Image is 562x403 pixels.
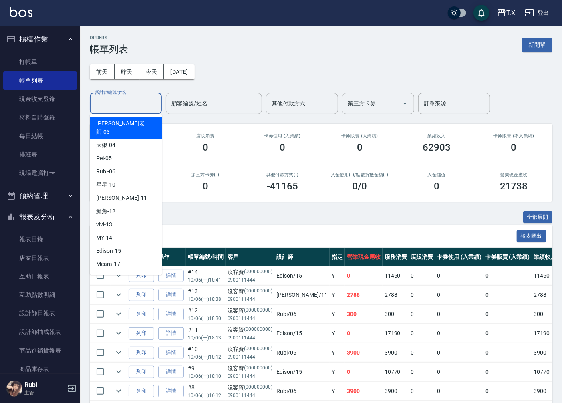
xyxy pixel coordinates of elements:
a: 商品庫存表 [3,360,77,378]
td: #11 [186,324,226,343]
p: 0900111444 [228,353,272,361]
h2: 營業現金應收 [485,172,543,177]
td: 0 [409,343,435,362]
span: Meara -17 [96,260,120,268]
h3: 0 [434,181,439,192]
a: 設計師抽成報表 [3,323,77,341]
td: Y [330,266,345,285]
td: Rubi /06 [274,382,330,401]
td: 0 [435,382,484,401]
td: Y [330,305,345,324]
a: 詳情 [158,366,184,378]
button: 列印 [129,289,154,301]
a: 報表目錄 [3,230,77,248]
div: 沒客資 [228,364,272,373]
h2: 卡券販賣 (入業績) [331,133,389,139]
p: 0900111444 [228,373,272,380]
td: Rubi /06 [274,305,330,324]
td: Y [330,363,345,381]
p: (000000000) [244,306,273,315]
p: 10/06 (一) 18:12 [188,353,224,361]
td: 2788 [532,286,558,304]
img: Person [6,381,22,397]
label: 設計師編號/姓名 [95,89,127,95]
a: 詳情 [158,385,184,397]
td: 0 [409,305,435,324]
td: #8 [186,382,226,401]
td: 2788 [383,286,409,304]
a: 互助點數明細 [3,286,77,304]
td: 0 [483,324,532,343]
button: 報表及分析 [3,206,77,227]
button: expand row [113,385,125,397]
p: 0900111444 [228,296,272,303]
a: 詳情 [158,308,184,320]
h2: ORDERS [90,35,128,40]
button: expand row [113,366,125,378]
button: 報表匯出 [517,230,546,242]
button: 預約管理 [3,185,77,206]
a: 商品進銷貨報表 [3,341,77,360]
td: 0 [483,266,532,285]
td: 0 [345,363,383,381]
button: expand row [113,327,125,339]
img: Logo [10,7,32,17]
p: (000000000) [244,364,273,373]
td: 3900 [383,382,409,401]
th: 操作 [156,248,186,266]
th: 店販消費 [409,248,435,266]
button: 列印 [129,347,154,359]
td: 3900 [532,343,558,362]
a: 互助日報表 [3,267,77,286]
button: expand row [113,270,125,282]
button: 新開單 [522,38,552,52]
td: 3900 [532,382,558,401]
td: 11460 [383,266,409,285]
th: 服務消費 [383,248,409,266]
h2: 入金使用(-) /點數折抵金額(-) [331,172,389,177]
button: save [473,5,489,21]
td: Y [330,343,345,362]
td: 0 [409,363,435,381]
th: 卡券販賣 (入業績) [483,248,532,266]
span: Pei -05 [96,154,112,163]
p: 0900111444 [228,392,272,399]
h3: 0 [511,142,517,153]
button: expand row [113,308,125,320]
a: 新開單 [522,41,552,48]
td: 300 [383,305,409,324]
td: Edison /15 [274,324,330,343]
p: (000000000) [244,287,273,296]
td: 0 [409,324,435,343]
a: 報表匯出 [517,232,546,240]
span: 星星 -10 [96,181,115,189]
td: Y [330,324,345,343]
h2: 業績收入 [408,133,466,139]
p: 10/06 (一) 18:30 [188,315,224,322]
th: 設計師 [274,248,330,266]
h3: 0 /0 [352,181,367,192]
td: Edison /15 [274,363,330,381]
button: 列印 [129,327,154,340]
span: vivi -13 [96,220,112,229]
td: 3900 [345,382,383,401]
span: MY -14 [96,234,112,242]
td: Y [330,286,345,304]
td: 17190 [383,324,409,343]
td: 3900 [383,343,409,362]
td: Rubi /06 [274,343,330,362]
td: 0 [409,286,435,304]
a: 材料自購登錄 [3,108,77,127]
p: 10/06 (一) 18:10 [188,373,224,380]
button: [DATE] [164,64,194,79]
td: 0 [409,266,435,285]
div: 沒客資 [228,306,272,315]
div: 沒客資 [228,345,272,353]
h2: 店販消費 [177,133,235,139]
a: 詳情 [158,270,184,282]
p: (000000000) [244,345,273,353]
td: 0 [345,266,383,285]
td: 0 [435,286,484,304]
td: 0 [435,266,484,285]
button: expand row [113,347,125,359]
